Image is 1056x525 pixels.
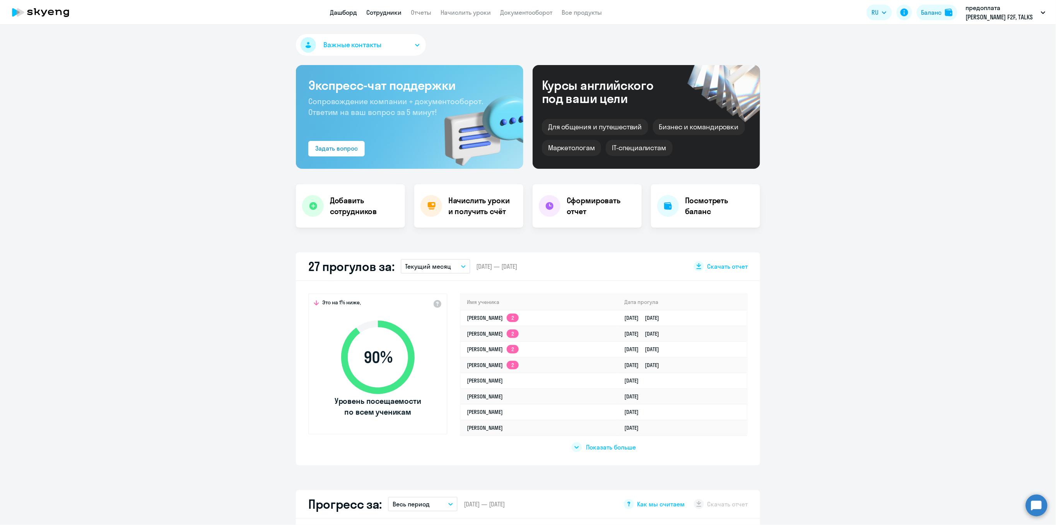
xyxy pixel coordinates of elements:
span: Как мы считаем [637,500,685,508]
span: Показать больше [586,443,636,451]
app-skyeng-badge: 2 [507,345,519,353]
app-skyeng-badge: 2 [507,361,519,369]
button: предоплата [PERSON_NAME] F2F, TALKS [DATE]-[DATE], НЛМК, ПАО [962,3,1049,22]
a: [PERSON_NAME] [467,377,503,384]
span: Важные контакты [323,40,381,50]
a: [PERSON_NAME]2 [467,362,519,369]
a: Отчеты [411,9,431,16]
div: Задать вопрос [315,144,358,153]
a: Все продукты [562,9,602,16]
a: Документооборот [500,9,552,16]
th: Дата прогула [619,294,747,310]
h4: Сформировать отчет [567,195,636,217]
span: [DATE] — [DATE] [477,262,518,271]
button: Весь период [388,497,458,511]
a: [PERSON_NAME] [467,424,503,431]
div: IT-специалистам [606,140,672,156]
button: Текущий месяц [401,259,470,274]
p: предоплата [PERSON_NAME] F2F, TALKS [DATE]-[DATE], НЛМК, ПАО [966,3,1038,22]
div: Курсы английского под ваши цели [542,79,674,105]
span: Это на 1% ниже, [322,299,361,308]
button: RU [866,5,892,20]
a: [DATE][DATE] [625,346,666,353]
button: Балансbalance [917,5,957,20]
a: [DATE] [625,377,645,384]
div: Для общения и путешествий [542,119,648,135]
app-skyeng-badge: 2 [507,329,519,338]
a: Дашборд [330,9,357,16]
th: Имя ученика [461,294,619,310]
span: 90 % [333,348,422,367]
div: Баланс [921,8,942,17]
a: [PERSON_NAME]2 [467,330,519,337]
button: Задать вопрос [308,141,365,156]
a: [DATE][DATE] [625,330,666,337]
img: balance [945,9,953,16]
a: [DATE][DATE] [625,362,666,369]
a: [DATE][DATE] [625,314,666,321]
a: [DATE] [625,408,645,415]
a: Сотрудники [366,9,402,16]
button: Важные контакты [296,34,426,56]
div: Маркетологам [542,140,601,156]
a: [PERSON_NAME]2 [467,314,519,321]
h3: Экспресс-чат поддержки [308,77,511,93]
a: [DATE] [625,393,645,400]
span: Скачать отчет [707,262,748,271]
h4: Посмотреть баланс [685,195,754,217]
a: [DATE] [625,424,645,431]
a: [PERSON_NAME]2 [467,346,519,353]
span: Уровень посещаемости по всем ученикам [333,396,422,417]
app-skyeng-badge: 2 [507,314,519,322]
a: Начислить уроки [441,9,491,16]
a: [PERSON_NAME] [467,393,503,400]
h4: Начислить уроки и получить счёт [448,195,516,217]
span: [DATE] — [DATE] [464,500,505,508]
p: Текущий месяц [405,262,451,271]
div: Бизнес и командировки [653,119,745,135]
img: bg-img [433,82,523,169]
span: RU [872,8,879,17]
span: Сопровождение компании + документооборот. Ответим на ваш вопрос за 5 минут! [308,96,483,117]
h4: Добавить сотрудников [330,195,399,217]
h2: 27 прогулов за: [308,259,395,274]
h2: Прогресс за: [308,496,382,512]
p: Весь период [393,499,430,509]
a: [PERSON_NAME] [467,408,503,415]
